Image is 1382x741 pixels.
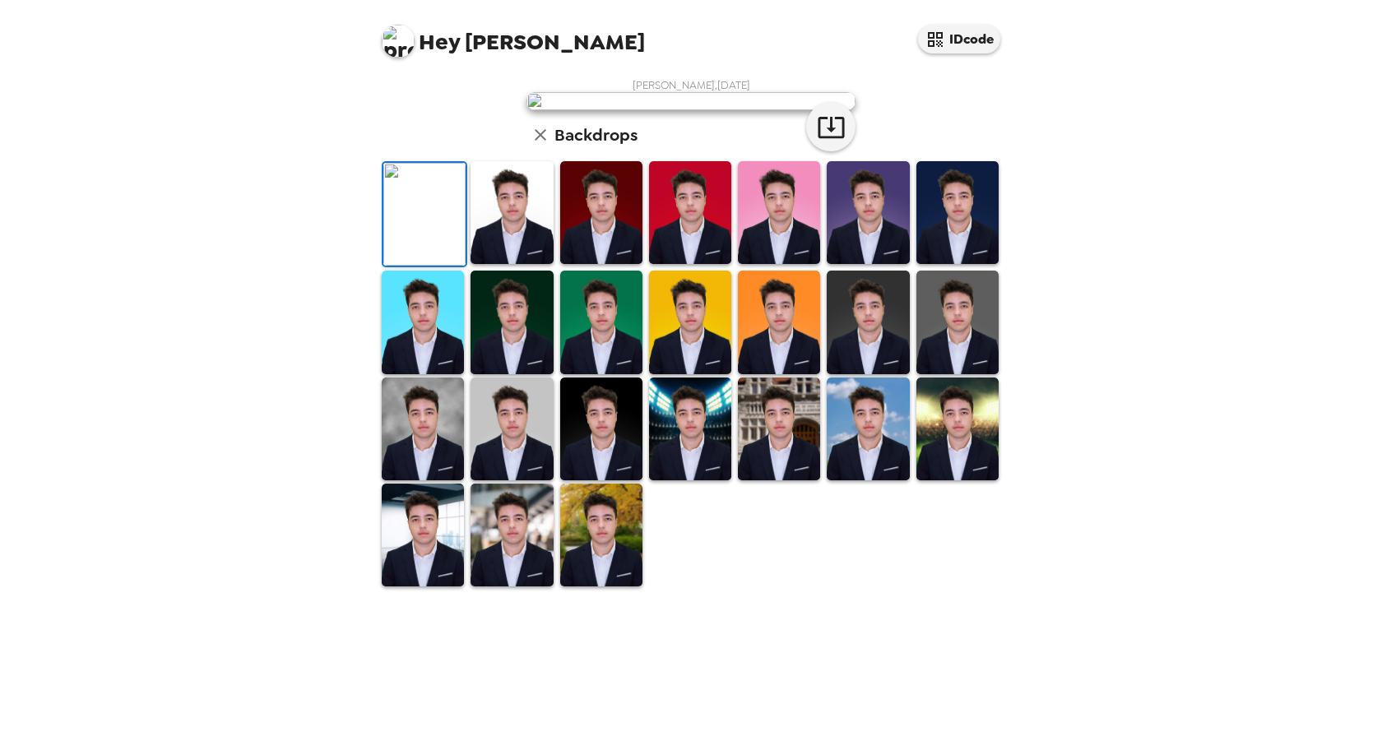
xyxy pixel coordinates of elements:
[633,78,750,92] span: [PERSON_NAME] , [DATE]
[526,92,856,110] img: user
[554,122,638,148] h6: Backdrops
[918,25,1000,53] button: IDcode
[419,27,460,57] span: Hey
[383,163,466,266] img: Original
[382,25,415,58] img: profile pic
[382,16,645,53] span: [PERSON_NAME]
